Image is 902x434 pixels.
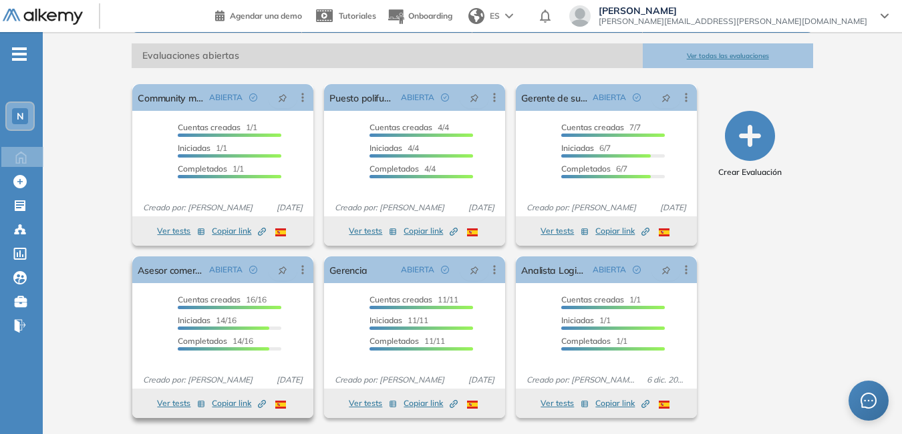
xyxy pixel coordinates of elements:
img: Logo [3,9,83,25]
span: [DATE] [655,202,692,214]
button: pushpin [268,87,297,108]
a: Community manager [138,84,204,111]
span: Cuentas creadas [178,294,241,304]
span: Evaluaciones abiertas [132,43,642,68]
span: 6/7 [561,143,611,153]
span: Completados [369,336,419,346]
button: Copiar link [404,223,458,239]
span: Crear Evaluación [718,166,782,178]
span: Completados [561,164,611,174]
a: Gerente de sucursal [521,84,587,111]
span: Completados [369,164,419,174]
span: Copiar link [404,225,458,237]
span: pushpin [278,92,287,103]
button: Ver todas las evaluaciones [643,43,813,68]
span: check-circle [633,266,641,274]
span: pushpin [470,264,479,275]
span: 11/11 [369,315,428,325]
span: 1/1 [178,143,227,153]
button: Copiar link [404,395,458,411]
button: Copiar link [212,223,266,239]
button: pushpin [651,87,681,108]
button: Copiar link [595,223,649,239]
span: Iniciadas [369,143,402,153]
button: Ver tests [349,395,397,411]
span: Cuentas creadas [561,294,624,304]
button: Ver tests [541,395,589,411]
span: ES [490,10,500,22]
span: ABIERTA [209,264,243,276]
button: Ver tests [157,223,205,239]
span: 1/1 [178,122,257,132]
span: ABIERTA [401,91,434,103]
a: Analista Logistico [521,256,587,283]
span: Cuentas creadas [178,122,241,132]
span: 4/4 [369,143,419,153]
span: 1/1 [561,294,641,304]
button: pushpin [651,259,681,280]
button: Ver tests [541,223,589,239]
span: Creado por: [PERSON_NAME] [521,202,641,214]
span: 11/11 [369,294,458,304]
span: 4/4 [369,122,449,132]
span: Completados [561,336,611,346]
span: Iniciadas [561,315,594,325]
span: Completados [178,336,227,346]
span: Cuentas creadas [561,122,624,132]
img: ESP [275,401,286,409]
span: [DATE] [463,202,500,214]
img: ESP [275,228,286,236]
span: Creado por: [PERSON_NAME] [329,202,450,214]
span: 1/1 [561,336,627,346]
span: ABIERTA [401,264,434,276]
span: Iniciadas [561,143,594,153]
img: ESP [659,401,669,409]
span: ABIERTA [593,91,626,103]
a: Gerencia [329,256,367,283]
span: [DATE] [271,202,308,214]
span: Creado por: [PERSON_NAME] [138,202,258,214]
span: check-circle [633,93,641,101]
span: [DATE] [463,374,500,386]
img: arrow [505,13,513,19]
span: 16/16 [178,294,267,304]
img: ESP [467,228,478,236]
span: [PERSON_NAME][EMAIL_ADDRESS][PERSON_NAME][DOMAIN_NAME] [599,16,867,27]
span: Agendar una demo [230,11,302,21]
span: 14/16 [178,336,253,346]
a: Puesto polifuncional caja/ Ventas [329,84,396,111]
img: ESP [659,228,669,236]
img: world [468,8,484,24]
span: 1/1 [561,315,611,325]
span: Copiar link [595,397,649,409]
i: - [12,53,27,55]
span: Creado por: [PERSON_NAME] [521,374,641,386]
span: ABIERTA [209,91,243,103]
span: 1/1 [178,164,244,174]
span: 4/4 [369,164,436,174]
span: pushpin [661,92,671,103]
span: Cuentas creadas [369,294,432,304]
span: Tutoriales [339,11,376,21]
span: 11/11 [369,336,445,346]
button: pushpin [460,87,489,108]
button: pushpin [268,259,297,280]
a: Agendar una demo [215,7,302,23]
img: ESP [467,401,478,409]
span: check-circle [249,93,257,101]
span: Copiar link [404,397,458,409]
span: [PERSON_NAME] [599,5,867,16]
span: check-circle [249,266,257,274]
span: pushpin [661,264,671,275]
span: 7/7 [561,122,641,132]
span: Onboarding [408,11,452,21]
span: [DATE] [271,374,308,386]
button: Ver tests [157,395,205,411]
span: N [17,111,24,122]
span: Completados [178,164,227,174]
span: Copiar link [212,397,266,409]
span: check-circle [441,93,449,101]
button: Ver tests [349,223,397,239]
span: Creado por: [PERSON_NAME] [329,374,450,386]
span: Cuentas creadas [369,122,432,132]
